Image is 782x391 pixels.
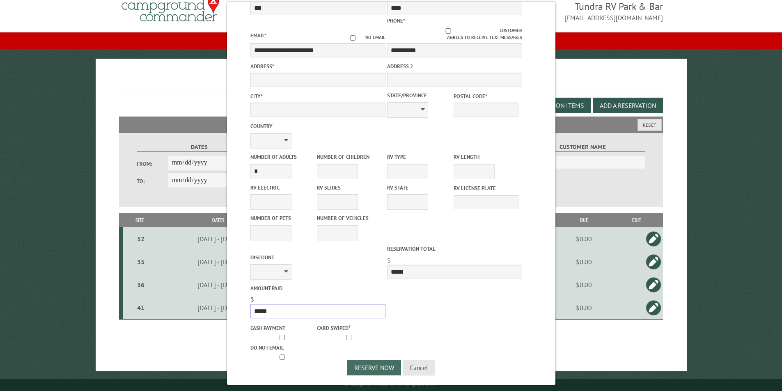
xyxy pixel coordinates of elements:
h2: Filters [119,117,663,132]
input: No email [340,35,365,41]
label: RV Electric [250,184,315,192]
th: Edit [610,213,663,227]
input: Customer agrees to receive text messages [397,28,500,34]
div: 36 [126,281,155,289]
div: 52 [126,235,155,243]
td: $0.00 [558,250,610,273]
label: RV Slides [317,184,382,192]
td: $0.00 [558,273,610,296]
label: RV Type [387,153,452,161]
label: Card swiped [317,323,382,332]
td: $0.00 [558,227,610,250]
label: Customer Name [520,142,645,152]
label: RV Length [454,153,518,161]
label: Do not email [250,344,315,352]
div: 35 [126,258,155,266]
div: [DATE] - [DATE] [158,304,279,312]
small: © Campground Commander LLC. All rights reserved. [345,382,438,387]
button: Cancel [403,360,435,375]
label: State/Province [387,91,452,99]
label: No email [340,34,385,41]
button: Edit Add-on Items [521,98,591,113]
label: Country [250,122,385,130]
span: $ [387,256,391,264]
button: Reset [638,119,662,131]
label: Discount [250,254,385,261]
label: Reservation Total [387,245,522,253]
label: To: [137,177,168,185]
button: Add a Reservation [593,98,663,113]
div: [DATE] - [DATE] [158,235,279,243]
label: Email [250,32,266,39]
label: Number of Adults [250,153,315,161]
label: From: [137,160,168,168]
label: Number of Children [317,153,382,161]
label: Customer agrees to receive text messages [387,27,522,41]
label: Number of Pets [250,214,315,222]
div: 41 [126,304,155,312]
label: Number of Vehicles [317,214,382,222]
label: Amount paid [250,284,385,292]
td: $0.00 [558,296,610,320]
label: Address [250,62,385,70]
label: RV State [387,184,452,192]
label: RV License Plate [454,184,518,192]
a: ? [349,323,351,329]
label: Phone [387,17,405,24]
label: Dates [137,142,262,152]
button: Reserve Now [347,360,401,375]
th: Due [558,213,610,227]
label: Cash payment [250,324,315,332]
span: $ [250,295,254,303]
label: Postal Code [454,92,518,100]
div: [DATE] - [DATE] [158,258,279,266]
label: City [250,92,385,100]
th: Dates [156,213,280,227]
h1: Reservations [119,72,663,94]
label: Address 2 [387,62,522,70]
div: [DATE] - [DATE] [158,281,279,289]
th: Site [123,213,156,227]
